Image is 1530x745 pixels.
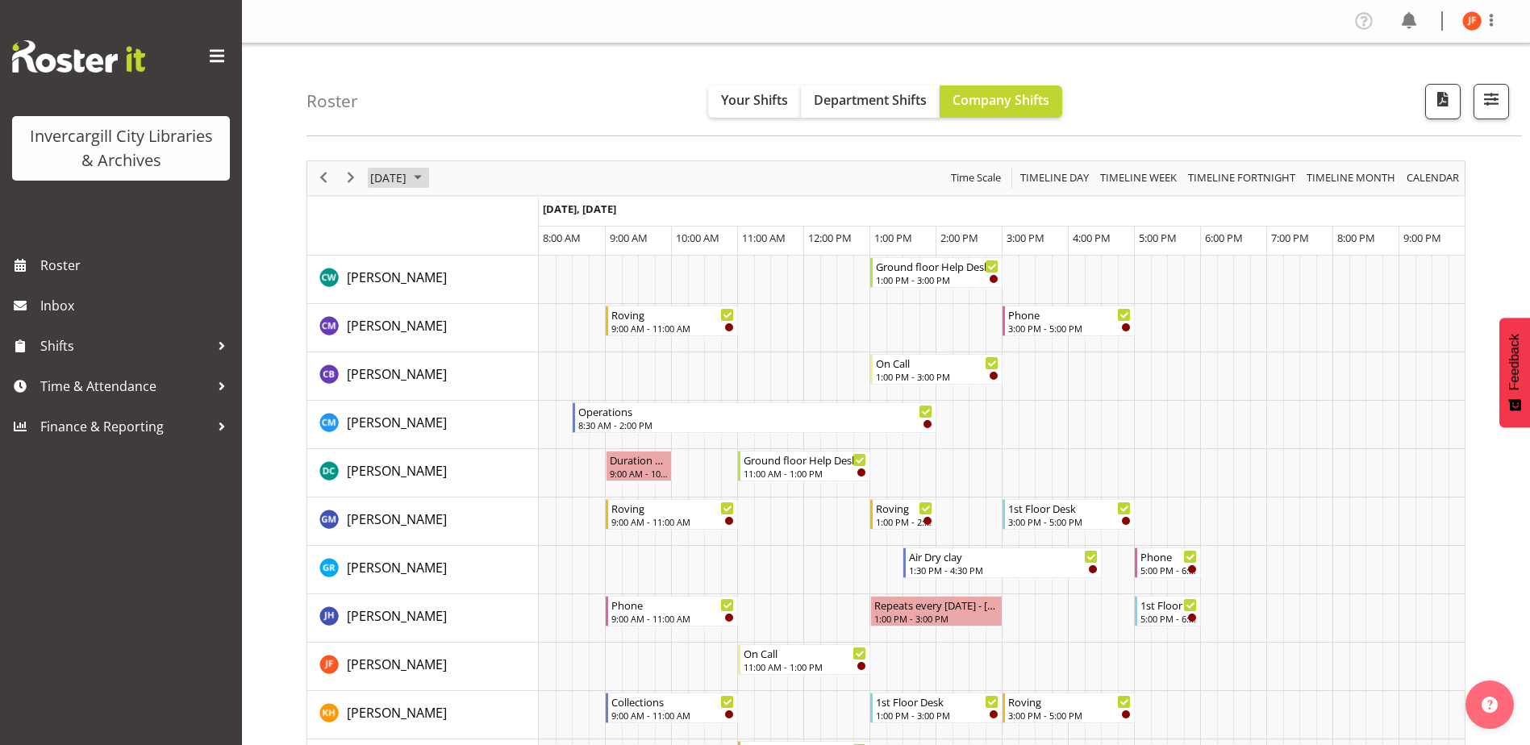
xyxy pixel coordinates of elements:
[1140,612,1197,625] div: 5:00 PM - 6:00 PM
[40,293,234,318] span: Inbox
[1405,168,1461,188] span: calendar
[949,168,1003,188] span: Time Scale
[307,256,539,304] td: Catherine Wilson resource
[307,594,539,643] td: Jillian Hunter resource
[347,558,447,577] a: [PERSON_NAME]
[307,401,539,449] td: Cindy Mulrooney resource
[578,418,932,431] div: 8:30 AM - 2:00 PM
[876,355,998,371] div: On Call
[1135,596,1201,626] div: Jillian Hunter"s event - 1st Floor Desk Begin From Wednesday, October 1, 2025 at 5:00:00 PM GMT+1...
[874,231,912,245] span: 1:00 PM
[870,499,936,530] div: Gabriel McKay Smith"s event - Roving Begin From Wednesday, October 1, 2025 at 1:00:00 PM GMT+13:0...
[40,334,210,358] span: Shifts
[368,168,429,188] button: October 2025
[611,515,734,528] div: 9:00 AM - 11:00 AM
[870,354,1003,385] div: Chris Broad"s event - On Call Begin From Wednesday, October 1, 2025 at 1:00:00 PM GMT+13:00 Ends ...
[347,559,447,576] span: [PERSON_NAME]
[347,461,447,481] a: [PERSON_NAME]
[808,231,852,245] span: 12:00 PM
[347,364,447,384] a: [PERSON_NAME]
[1404,168,1462,188] button: Month
[903,547,1102,578] div: Grace Roscoe-Squires"s event - Air Dry clay Begin From Wednesday, October 1, 2025 at 1:30:00 PM G...
[337,161,365,195] div: next period
[347,413,447,432] a: [PERSON_NAME]
[606,596,738,626] div: Jillian Hunter"s event - Phone Begin From Wednesday, October 1, 2025 at 9:00:00 AM GMT+13:00 Ends...
[347,703,447,722] a: [PERSON_NAME]
[611,612,734,625] div: 9:00 AM - 11:00 AM
[876,370,998,383] div: 1:00 PM - 3:00 PM
[1018,168,1092,188] button: Timeline Day
[1003,693,1135,723] div: Kaela Harley"s event - Roving Begin From Wednesday, October 1, 2025 at 3:00:00 PM GMT+13:00 Ends ...
[721,91,788,109] span: Your Shifts
[307,643,539,691] td: Joanne Forbes resource
[347,510,447,528] span: [PERSON_NAME]
[543,231,581,245] span: 8:00 AM
[909,564,1098,576] div: 1:30 PM - 4:30 PM
[1098,168,1180,188] button: Timeline Week
[347,316,447,335] a: [PERSON_NAME]
[28,124,214,173] div: Invercargill City Libraries & Archives
[606,499,738,530] div: Gabriel McKay Smith"s event - Roving Begin From Wednesday, October 1, 2025 at 9:00:00 AM GMT+13:0...
[347,656,447,673] span: [PERSON_NAME]
[876,258,998,274] div: Ground floor Help Desk
[1008,709,1131,722] div: 3:00 PM - 5:00 PM
[876,273,998,286] div: 1:00 PM - 3:00 PM
[606,693,738,723] div: Kaela Harley"s event - Collections Begin From Wednesday, October 1, 2025 at 9:00:00 AM GMT+13:00 ...
[744,452,866,468] div: Ground floor Help Desk
[738,451,870,481] div: Donald Cunningham"s event - Ground floor Help Desk Begin From Wednesday, October 1, 2025 at 11:00...
[307,304,539,352] td: Chamique Mamolo resource
[744,660,866,673] div: 11:00 AM - 1:00 PM
[1003,499,1135,530] div: Gabriel McKay Smith"s event - 1st Floor Desk Begin From Wednesday, October 1, 2025 at 3:00:00 PM ...
[611,597,734,613] div: Phone
[1073,231,1111,245] span: 4:00 PM
[1474,84,1509,119] button: Filter Shifts
[870,596,1003,626] div: Jillian Hunter"s event - Repeats every wednesday - Jillian Hunter Begin From Wednesday, October 1...
[940,85,1062,118] button: Company Shifts
[1186,168,1297,188] span: Timeline Fortnight
[307,691,539,739] td: Kaela Harley resource
[1008,500,1131,516] div: 1st Floor Desk
[870,693,1003,723] div: Kaela Harley"s event - 1st Floor Desk Begin From Wednesday, October 1, 2025 at 1:00:00 PM GMT+13:...
[953,91,1049,109] span: Company Shifts
[611,709,734,722] div: 9:00 AM - 11:00 AM
[940,231,978,245] span: 2:00 PM
[1507,334,1522,390] span: Feedback
[1482,697,1498,713] img: help-xxl-2.png
[12,40,145,73] img: Rosterit website logo
[610,231,648,245] span: 9:00 AM
[1140,564,1197,576] div: 5:00 PM - 6:00 PM
[606,451,672,481] div: Donald Cunningham"s event - Duration 1 hours - Donald Cunningham Begin From Wednesday, October 1,...
[347,462,447,480] span: [PERSON_NAME]
[611,322,734,335] div: 9:00 AM - 11:00 AM
[573,402,936,433] div: Cindy Mulrooney"s event - Operations Begin From Wednesday, October 1, 2025 at 8:30:00 AM GMT+13:0...
[814,91,927,109] span: Department Shifts
[307,497,539,546] td: Gabriel McKay Smith resource
[948,168,1004,188] button: Time Scale
[1205,231,1243,245] span: 6:00 PM
[744,467,866,480] div: 11:00 AM - 1:00 PM
[610,467,668,480] div: 9:00 AM - 10:00 AM
[676,231,719,245] span: 10:00 AM
[611,306,734,323] div: Roving
[1425,84,1461,119] button: Download a PDF of the roster for the current day
[340,168,362,188] button: Next
[1403,231,1441,245] span: 9:00 PM
[1135,547,1201,578] div: Grace Roscoe-Squires"s event - Phone Begin From Wednesday, October 1, 2025 at 5:00:00 PM GMT+13:0...
[611,693,734,710] div: Collections
[347,365,447,383] span: [PERSON_NAME]
[310,161,337,195] div: previous period
[1019,168,1090,188] span: Timeline Day
[1008,322,1131,335] div: 3:00 PM - 5:00 PM
[1140,548,1197,564] div: Phone
[347,606,447,626] a: [PERSON_NAME]
[1462,11,1482,31] img: joanne-forbes11668.jpg
[876,500,932,516] div: Roving
[1099,168,1178,188] span: Timeline Week
[347,317,447,335] span: [PERSON_NAME]
[1139,231,1177,245] span: 5:00 PM
[874,597,998,613] div: Repeats every [DATE] - [PERSON_NAME]
[1499,318,1530,427] button: Feedback - Show survey
[347,510,447,529] a: [PERSON_NAME]
[40,414,210,439] span: Finance & Reporting
[369,168,408,188] span: [DATE]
